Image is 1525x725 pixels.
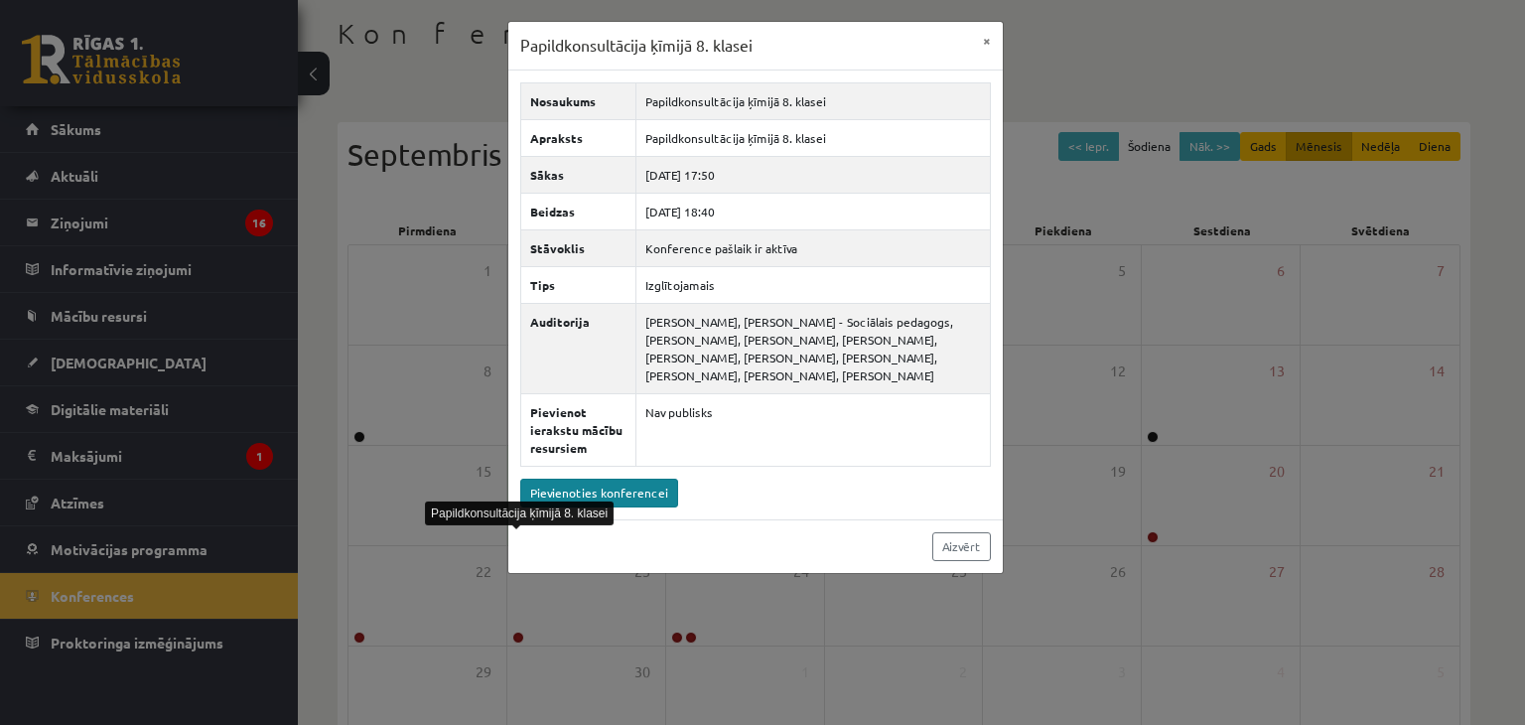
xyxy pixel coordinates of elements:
th: Apraksts [520,119,636,156]
td: Papildkonsultācija ķīmijā 8. klasei [636,119,990,156]
th: Stāvoklis [520,229,636,266]
td: [PERSON_NAME], [PERSON_NAME] - Sociālais pedagogs, [PERSON_NAME], [PERSON_NAME], [PERSON_NAME], [... [636,303,990,393]
div: Papildkonsultācija ķīmijā 8. klasei [425,502,614,525]
h3: Papildkonsultācija ķīmijā 8. klasei [520,34,753,58]
td: [DATE] 18:40 [636,193,990,229]
td: Papildkonsultācija ķīmijā 8. klasei [636,82,990,119]
td: Konference pašlaik ir aktīva [636,229,990,266]
a: Pievienoties konferencei [520,479,678,507]
td: Nav publisks [636,393,990,466]
th: Auditorija [520,303,636,393]
a: Aizvērt [932,532,991,561]
th: Sākas [520,156,636,193]
th: Pievienot ierakstu mācību resursiem [520,393,636,466]
th: Tips [520,266,636,303]
th: Beidzas [520,193,636,229]
td: Izglītojamais [636,266,990,303]
th: Nosaukums [520,82,636,119]
button: × [971,22,1003,60]
td: [DATE] 17:50 [636,156,990,193]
